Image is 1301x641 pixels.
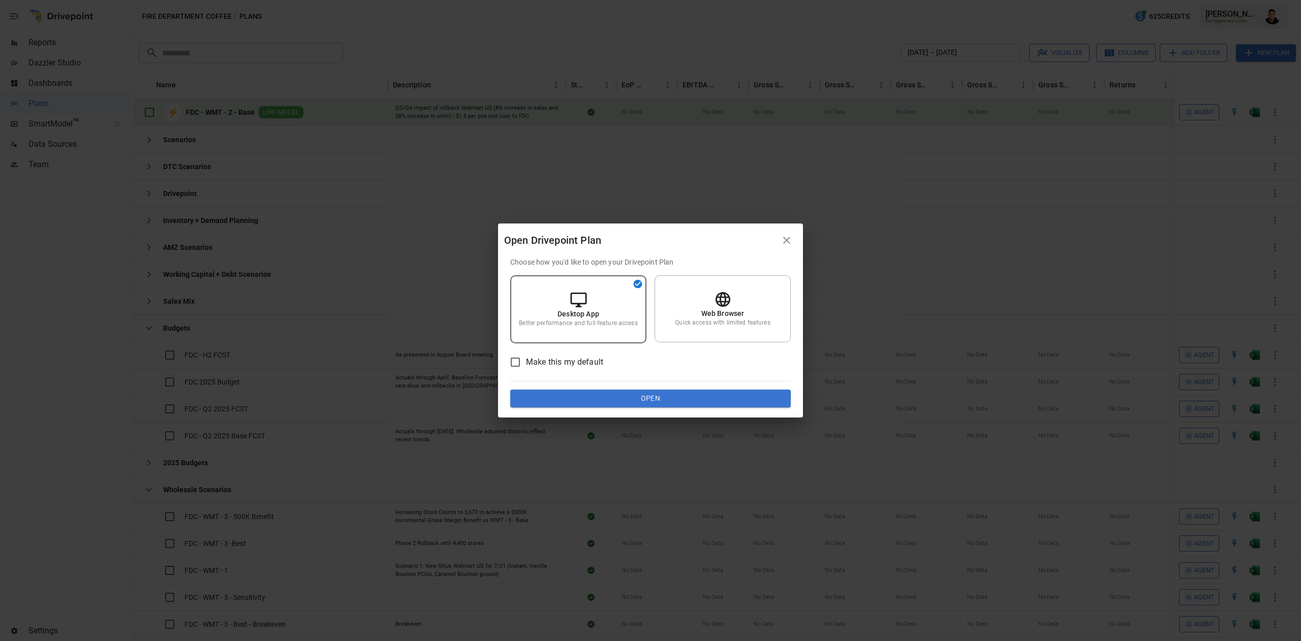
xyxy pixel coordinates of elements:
[519,319,637,328] p: Better performance and full feature access
[504,232,777,248] div: Open Drivepoint Plan
[675,318,770,327] p: Quick access with limited features
[557,309,599,319] p: Desktop App
[526,356,603,368] span: Make this my default
[510,257,791,267] p: Choose how you'd like to open your Drivepoint Plan
[510,390,791,408] button: Open
[701,308,745,318] p: Web Browser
